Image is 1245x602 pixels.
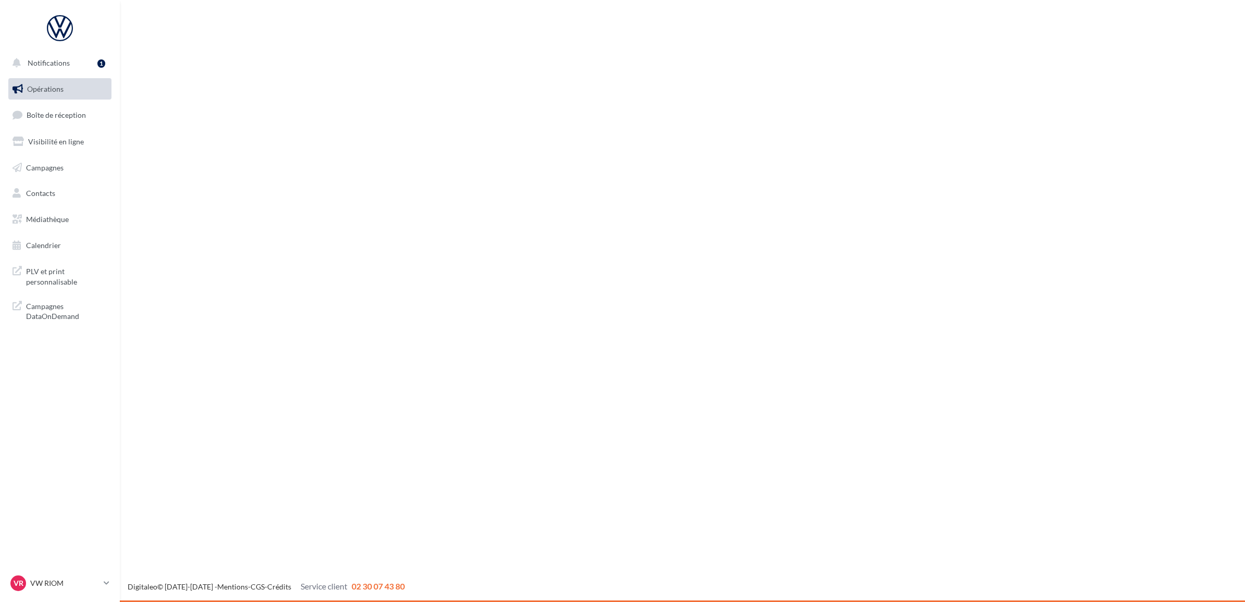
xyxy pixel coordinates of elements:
span: PLV et print personnalisable [26,264,107,287]
div: 1 [97,59,105,68]
span: Calendrier [26,241,61,250]
a: Crédits [267,582,291,591]
a: Visibilité en ligne [6,131,114,153]
span: Médiathèque [26,215,69,224]
span: Contacts [26,189,55,198]
a: VR VW RIOM [8,573,111,593]
a: Opérations [6,78,114,100]
span: Boîte de réception [27,110,86,119]
a: Digitaleo [128,582,157,591]
a: Mentions [217,582,248,591]
span: 02 30 07 43 80 [352,581,405,591]
a: PLV et print personnalisable [6,260,114,291]
a: Campagnes [6,157,114,179]
span: VR [14,578,23,588]
a: Calendrier [6,235,114,256]
span: Notifications [28,58,70,67]
span: Campagnes DataOnDemand [26,299,107,322]
span: Opérations [27,84,64,93]
p: VW RIOM [30,578,99,588]
a: Médiathèque [6,208,114,230]
span: Service client [301,581,347,591]
span: Visibilité en ligne [28,137,84,146]
button: Notifications 1 [6,52,109,74]
a: Boîte de réception [6,104,114,126]
span: © [DATE]-[DATE] - - - [128,582,405,591]
a: Campagnes DataOnDemand [6,295,114,326]
span: Campagnes [26,163,64,171]
a: CGS [251,582,265,591]
a: Contacts [6,182,114,204]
